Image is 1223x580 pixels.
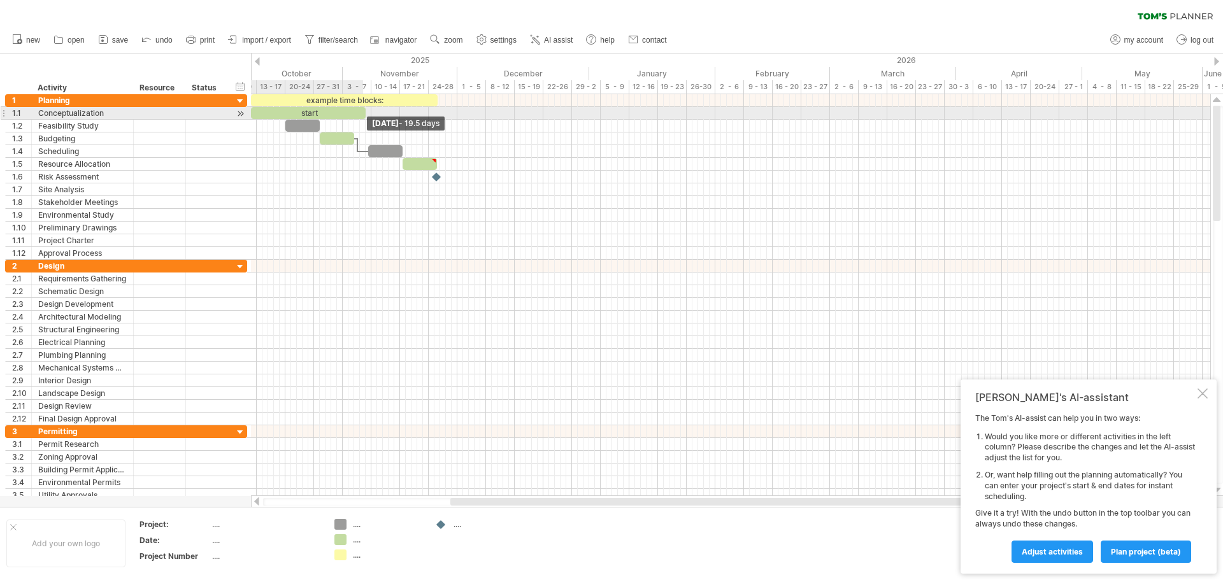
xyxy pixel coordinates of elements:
div: March 2026 [830,67,956,80]
div: 2.2 [12,285,31,297]
div: 2.3 [12,298,31,310]
div: 20-24 [285,80,314,94]
li: Or, want help filling out the planning automatically? You can enter your project's start & end da... [985,470,1195,502]
div: May 2026 [1082,67,1203,80]
div: 19 - 23 [658,80,687,94]
a: new [9,32,44,48]
div: 16 - 20 [773,80,801,94]
div: Date: [139,535,210,546]
div: Structural Engineering [38,323,127,336]
div: 2.1 [12,272,31,285]
div: 8 - 12 [486,80,515,94]
div: .... [454,519,523,530]
div: 1.8 [12,196,31,208]
a: save [95,32,132,48]
div: January 2026 [589,67,715,80]
a: zoom [427,32,466,48]
span: plan project (beta) [1111,547,1181,556]
div: 17 - 21 [400,80,429,94]
div: 3.5 [12,489,31,501]
div: 1 - 5 [457,80,486,94]
div: Approval Process [38,247,127,259]
div: Design Review [38,400,127,412]
span: - 19.5 days [399,118,440,128]
div: Plumbing Planning [38,349,127,361]
div: scroll to activity [234,107,247,120]
div: 13 - 17 [1002,80,1031,94]
a: print [183,32,218,48]
span: filter/search [318,36,358,45]
a: filter/search [301,32,362,48]
li: Would you like more or different activities in the left column? Please describe the changes and l... [985,432,1195,463]
div: The Tom's AI-assist can help you in two ways: Give it a try! With the undo button in the top tool... [975,413,1195,562]
div: 24-28 [429,80,457,94]
div: 3.2 [12,451,31,463]
div: April 2026 [956,67,1082,80]
div: 22-26 [543,80,572,94]
div: 26-30 [687,80,715,94]
div: Design Development [38,298,127,310]
div: Activity [38,81,126,94]
a: AI assist [527,32,576,48]
div: Budgeting [38,132,127,145]
span: Adjust activities [1022,547,1083,556]
span: open [68,36,85,45]
div: Risk Assessment [38,171,127,183]
div: 23 - 27 [916,80,945,94]
div: Add your own logo [6,520,125,567]
div: 2.11 [12,400,31,412]
span: my account [1124,36,1163,45]
div: 18 - 22 [1145,80,1174,94]
div: November 2025 [343,67,457,80]
div: 9 - 13 [859,80,887,94]
div: Mechanical Systems Design [38,362,127,374]
a: contact [625,32,671,48]
div: 3 - 7 [343,80,371,94]
div: 1.6 [12,171,31,183]
div: .... [353,549,422,560]
span: import / export [242,36,291,45]
div: 3.4 [12,476,31,488]
div: Permit Research [38,438,127,450]
a: help [583,32,619,48]
div: 30 - 3 [945,80,973,94]
div: 2.4 [12,311,31,323]
div: 1.9 [12,209,31,221]
div: 29 - 2 [572,80,601,94]
div: Environmental Permits [38,476,127,488]
div: [DATE] [367,117,445,131]
div: 2.5 [12,323,31,336]
div: 4 - 8 [1088,80,1117,94]
div: example time blocks: [251,94,438,106]
div: 1.3 [12,132,31,145]
div: December 2025 [457,67,589,80]
span: contact [642,36,667,45]
div: Final Design Approval [38,413,127,425]
div: 1.4 [12,145,31,157]
div: 1.1 [12,107,31,119]
div: Design [38,260,127,272]
div: 1.11 [12,234,31,246]
div: Preliminary Drawings [38,222,127,234]
div: .... [212,551,319,562]
div: 11 - 15 [1117,80,1145,94]
div: 13 - 17 [257,80,285,94]
div: Interior Design [38,374,127,386]
div: 1.10 [12,222,31,234]
div: Zoning Approval [38,451,127,463]
span: navigator [385,36,417,45]
div: 9 - 13 [744,80,773,94]
a: undo [138,32,176,48]
div: 2.10 [12,387,31,399]
div: October 2025 [211,67,343,80]
div: 1.7 [12,183,31,195]
div: 2.8 [12,362,31,374]
a: navigator [368,32,420,48]
div: .... [353,519,422,530]
div: 3.3 [12,463,31,476]
div: 3 [12,425,31,437]
div: Status [192,81,220,94]
div: 5 - 9 [601,80,629,94]
div: 1 [12,94,31,106]
div: Project Number [139,551,210,562]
